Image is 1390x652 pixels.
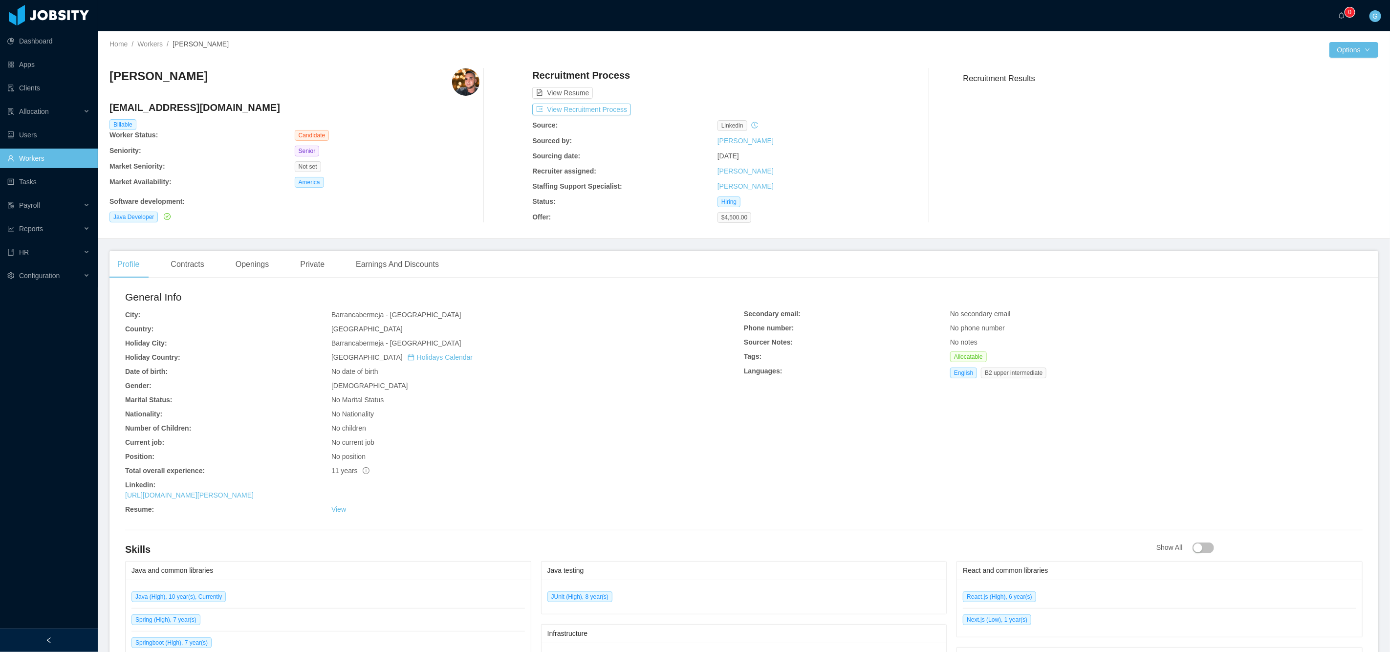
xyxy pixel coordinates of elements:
[408,353,473,361] a: icon: calendarHolidays Calendar
[547,625,941,643] div: Infrastructure
[19,272,60,280] span: Configuration
[331,339,461,347] span: Barrancabermeja - [GEOGRAPHIC_DATA]
[7,55,90,74] a: icon: appstoreApps
[408,354,414,361] i: icon: calendar
[717,152,739,160] span: [DATE]
[744,338,793,346] b: Sourcer Notes:
[744,324,794,332] b: Phone number:
[963,591,1036,602] span: React.js (High), 6 year(s)
[125,467,205,475] b: Total overall experience:
[1338,12,1345,19] i: icon: bell
[7,272,14,279] i: icon: setting
[532,197,555,205] b: Status:
[137,40,163,48] a: Workers
[125,382,152,390] b: Gender:
[109,101,479,114] h4: [EMAIL_ADDRESS][DOMAIN_NAME]
[125,368,168,375] b: Date of birth:
[109,197,185,205] b: Software development :
[125,339,167,347] b: Holiday City:
[331,325,403,333] span: [GEOGRAPHIC_DATA]
[331,424,366,432] span: No children
[363,467,369,474] span: info-circle
[295,177,324,188] span: America
[963,562,1356,580] div: React and common libraries
[125,353,180,361] b: Holiday Country:
[717,182,774,190] a: [PERSON_NAME]
[109,178,172,186] b: Market Availability:
[7,249,14,256] i: icon: book
[228,251,277,278] div: Openings
[717,167,774,175] a: [PERSON_NAME]
[1156,543,1214,551] span: Show All
[452,68,479,96] img: c1ae0452-2d6e-420c-aab3-1a838978304e_68cc3b33d4772-400w.png
[109,147,141,154] b: Seniority:
[125,311,140,319] b: City:
[131,637,212,648] span: Springboot (High), 7 year(s)
[950,324,1005,332] span: No phone number
[963,614,1031,625] span: Next.js (Low), 1 year(s)
[950,310,1011,318] span: No secondary email
[125,325,153,333] b: Country:
[125,491,254,499] a: [URL][DOMAIN_NAME][PERSON_NAME]
[547,591,612,602] span: JUnit (High), 8 year(s)
[125,505,154,513] b: Resume:
[7,149,90,168] a: icon: userWorkers
[331,311,461,319] span: Barrancabermeja - [GEOGRAPHIC_DATA]
[532,87,593,99] button: icon: file-textView Resume
[331,467,369,475] span: 11 years
[963,72,1378,85] h3: Recruitment Results
[295,130,329,141] span: Candidate
[532,137,572,145] b: Sourced by:
[532,167,596,175] b: Recruiter assigned:
[717,212,751,223] span: $4,500.00
[7,125,90,145] a: icon: robotUsers
[532,89,593,97] a: icon: file-textView Resume
[163,251,212,278] div: Contracts
[19,225,43,233] span: Reports
[125,543,1156,556] h4: Skills
[532,104,631,115] button: icon: exportView Recruitment Process
[331,382,408,390] span: [DEMOGRAPHIC_DATA]
[331,353,473,361] span: [GEOGRAPHIC_DATA]
[295,146,320,156] span: Senior
[295,161,321,172] span: Not set
[717,196,740,207] span: Hiring
[331,453,366,460] span: No position
[717,137,774,145] a: [PERSON_NAME]
[532,121,558,129] b: Source:
[125,438,164,446] b: Current job:
[109,162,165,170] b: Market Seniority:
[950,351,987,362] span: Allocatable
[125,453,154,460] b: Position:
[7,31,90,51] a: icon: pie-chartDashboard
[7,202,14,209] i: icon: file-protect
[109,251,147,278] div: Profile
[532,106,631,113] a: icon: exportView Recruitment Process
[744,310,801,318] b: Secondary email:
[7,108,14,115] i: icon: solution
[173,40,229,48] span: [PERSON_NAME]
[131,562,525,580] div: Java and common libraries
[744,367,782,375] b: Languages:
[331,368,378,375] span: No date of birth
[7,78,90,98] a: icon: auditClients
[717,120,747,131] span: linkedin
[532,213,551,221] b: Offer:
[125,424,191,432] b: Number of Children:
[109,119,136,130] span: Billable
[7,172,90,192] a: icon: profileTasks
[950,368,977,378] span: English
[744,352,761,360] b: Tags:
[164,213,171,220] i: icon: check-circle
[751,122,758,129] i: icon: history
[109,131,158,139] b: Worker Status:
[950,338,977,346] span: No notes
[981,368,1046,378] span: B2 upper intermediate
[532,152,580,160] b: Sourcing date:
[331,396,384,404] span: No Marital Status
[125,410,162,418] b: Nationality:
[331,438,374,446] span: No current job
[547,562,941,580] div: Java testing
[7,225,14,232] i: icon: line-chart
[532,182,622,190] b: Staffing Support Specialist:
